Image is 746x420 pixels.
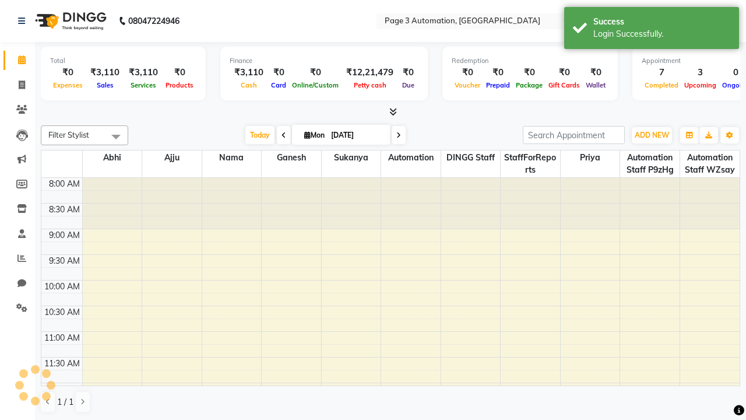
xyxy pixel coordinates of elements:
[301,131,328,139] span: Mon
[230,66,268,79] div: ₹3,110
[593,28,730,40] div: Login Successfully.
[381,150,441,165] span: Automation
[681,81,719,89] span: Upcoming
[50,66,86,79] div: ₹0
[47,204,82,216] div: 8:30 AM
[48,130,89,139] span: Filter Stylist
[513,66,546,79] div: ₹0
[342,66,398,79] div: ₹12,21,479
[57,396,73,408] span: 1 / 1
[86,66,124,79] div: ₹3,110
[202,150,262,165] span: Nama
[142,150,202,165] span: Ajju
[163,66,196,79] div: ₹0
[398,66,418,79] div: ₹0
[501,150,560,177] span: StaffForReports
[583,81,608,89] span: Wallet
[561,150,620,165] span: Priya
[546,66,583,79] div: ₹0
[680,150,740,177] span: Automation Staff wZsay
[50,56,196,66] div: Total
[245,126,275,144] span: Today
[42,281,82,293] div: 10:00 AM
[546,81,583,89] span: Gift Cards
[483,81,513,89] span: Prepaid
[47,178,82,190] div: 8:00 AM
[262,150,321,165] span: Ganesh
[128,5,180,37] b: 08047224946
[483,66,513,79] div: ₹0
[583,66,608,79] div: ₹0
[230,56,418,66] div: Finance
[163,81,196,89] span: Products
[513,81,546,89] span: Package
[94,81,117,89] span: Sales
[30,5,110,37] img: logo
[47,255,82,267] div: 9:30 AM
[238,81,260,89] span: Cash
[328,127,386,144] input: 2025-09-01
[289,81,342,89] span: Online/Custom
[128,81,159,89] span: Services
[642,66,681,79] div: 7
[124,66,163,79] div: ₹3,110
[47,229,82,242] div: 9:00 AM
[593,16,730,28] div: Success
[632,127,672,143] button: ADD NEW
[322,150,381,165] span: Sukanya
[681,66,719,79] div: 3
[43,383,82,395] div: 12:00 PM
[399,81,417,89] span: Due
[289,66,342,79] div: ₹0
[50,81,86,89] span: Expenses
[42,358,82,370] div: 11:30 AM
[452,81,483,89] span: Voucher
[268,81,289,89] span: Card
[351,81,389,89] span: Petty cash
[635,131,669,139] span: ADD NEW
[83,150,142,165] span: Abhi
[523,126,625,144] input: Search Appointment
[642,81,681,89] span: Completed
[441,150,501,165] span: DINGG Staff
[620,150,680,177] span: Automation Staff p9zHg
[268,66,289,79] div: ₹0
[452,56,608,66] div: Redemption
[42,306,82,318] div: 10:30 AM
[452,66,483,79] div: ₹0
[42,332,82,344] div: 11:00 AM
